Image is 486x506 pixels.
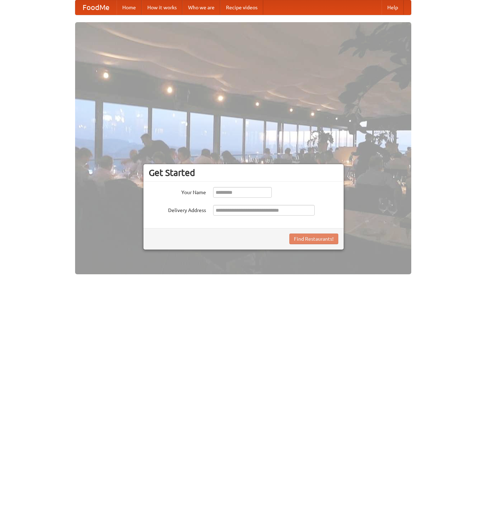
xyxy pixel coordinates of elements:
[149,187,206,196] label: Your Name
[220,0,263,15] a: Recipe videos
[117,0,142,15] a: Home
[149,205,206,214] label: Delivery Address
[382,0,404,15] a: Help
[149,167,338,178] h3: Get Started
[75,0,117,15] a: FoodMe
[142,0,182,15] a: How it works
[182,0,220,15] a: Who we are
[289,234,338,244] button: Find Restaurants!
